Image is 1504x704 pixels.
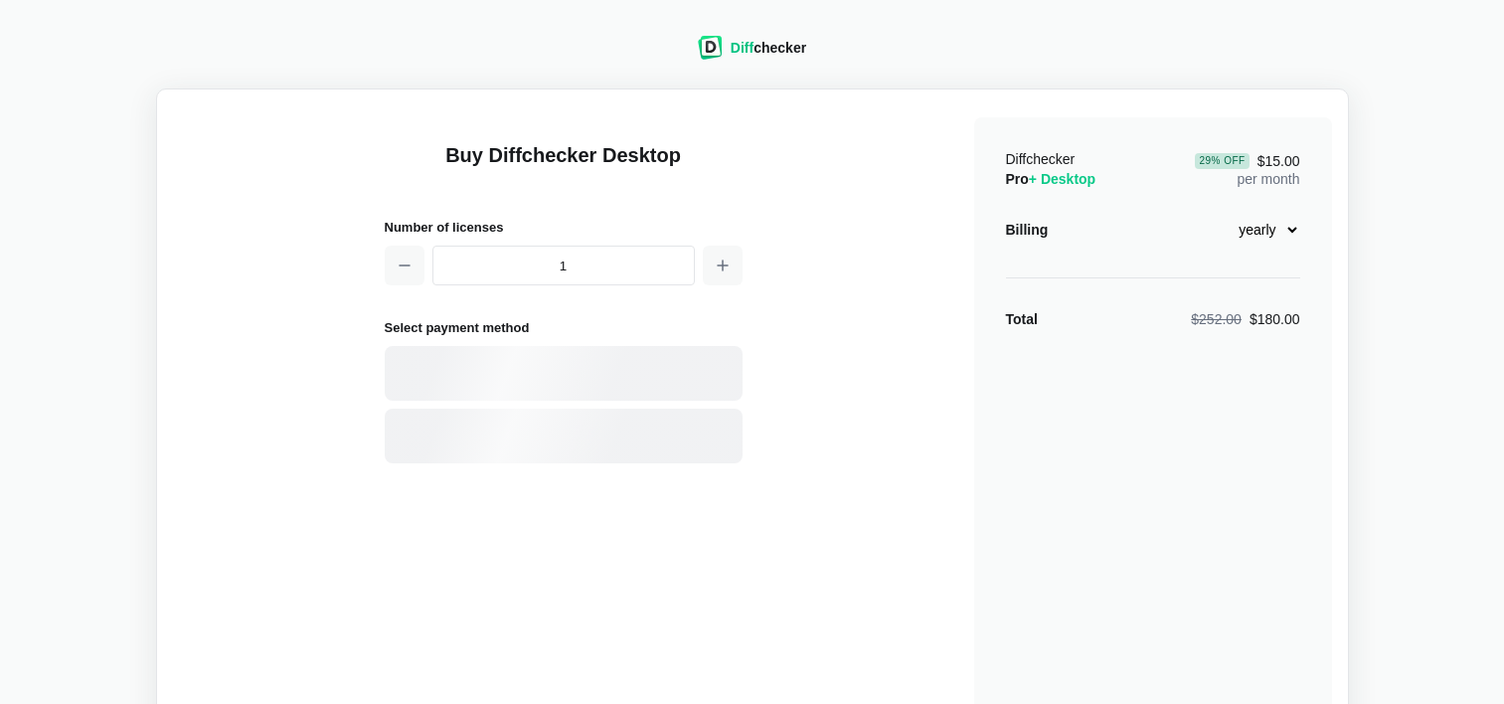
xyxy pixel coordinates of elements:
[698,36,723,60] img: Diffchecker logo
[1029,171,1095,187] span: + Desktop
[1006,171,1096,187] span: Pro
[1195,149,1299,189] div: per month
[1195,153,1249,169] div: 29 % Off
[1191,311,1242,327] span: $252.00
[1006,151,1076,167] span: Diffchecker
[1006,220,1049,240] div: Billing
[731,38,806,58] div: checker
[731,40,753,56] span: Diff
[1191,309,1299,329] div: $180.00
[432,246,695,285] input: 1
[698,47,806,63] a: Diffchecker logoDiffchecker
[1195,153,1299,169] span: $15.00
[385,317,743,338] h2: Select payment method
[1006,311,1038,327] strong: Total
[385,217,743,238] h2: Number of licenses
[385,141,743,193] h1: Buy Diffchecker Desktop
